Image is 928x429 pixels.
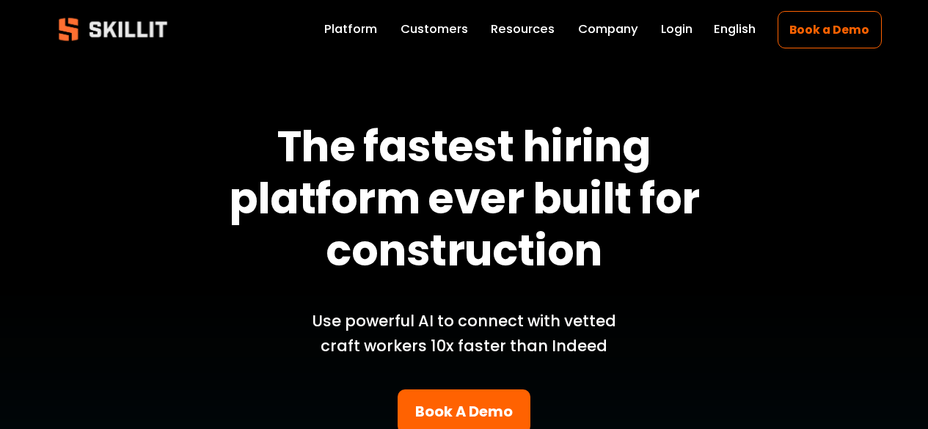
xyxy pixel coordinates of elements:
[293,309,636,359] p: Use powerful AI to connect with vetted craft workers 10x faster than Indeed
[714,21,756,39] span: English
[491,19,555,40] a: folder dropdown
[578,19,638,40] a: Company
[491,21,555,39] span: Resources
[229,117,708,280] strong: The fastest hiring platform ever built for construction
[778,11,882,48] a: Book a Demo
[324,19,377,40] a: Platform
[46,7,180,51] img: Skillit
[661,19,693,40] a: Login
[714,19,756,40] div: language picker
[401,19,468,40] a: Customers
